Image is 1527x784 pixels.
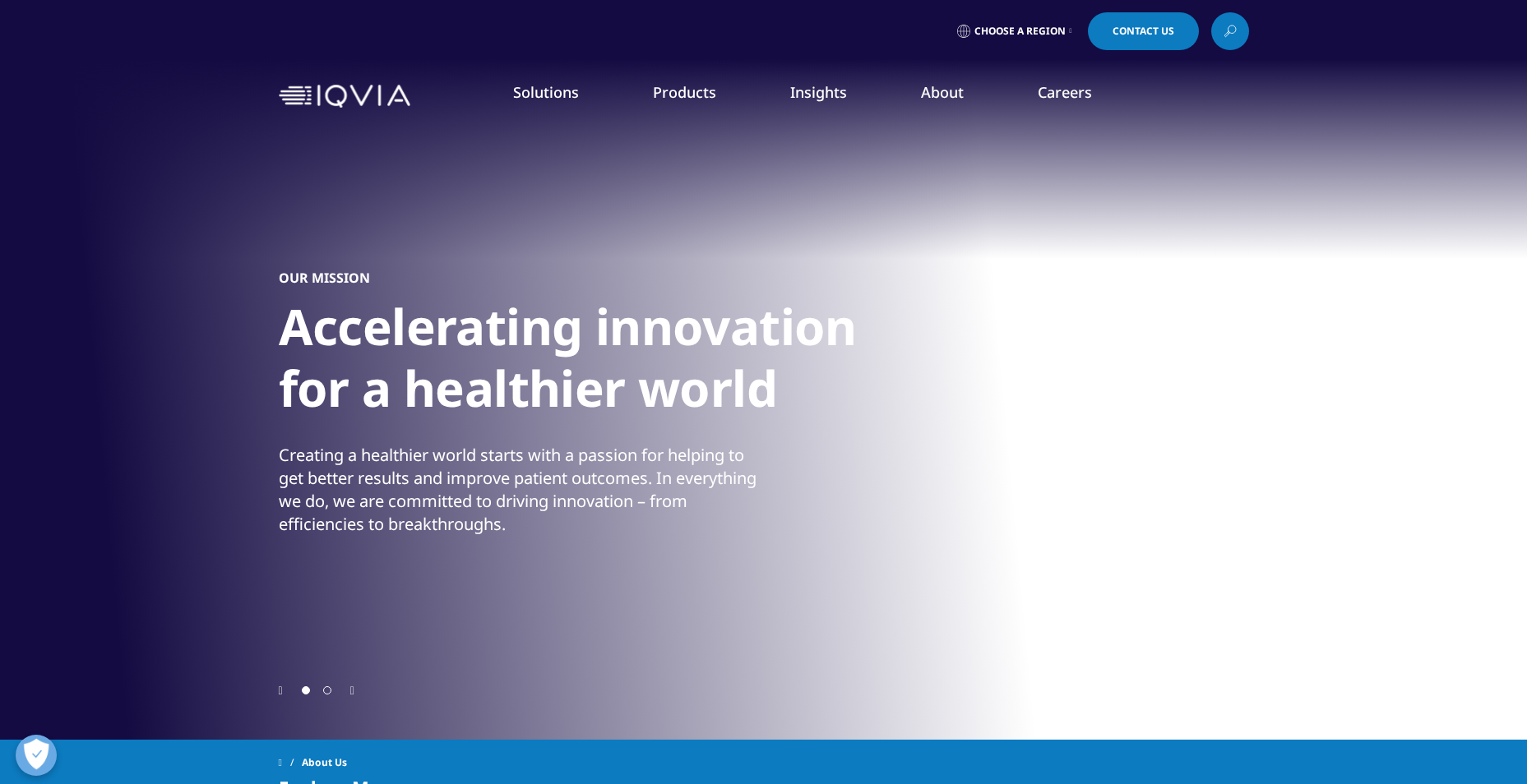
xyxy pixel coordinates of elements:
h1: Accelerating innovation for a healthier world [279,296,895,429]
span: Go to slide 2 [323,686,331,694]
h5: OUR MISSION [279,270,370,286]
span: Choose a Region [974,25,1066,38]
a: Solutions [513,82,579,102]
a: Insights [790,82,847,102]
span: Contact Us [1113,26,1174,36]
a: About [921,82,964,102]
nav: Primary [417,58,1249,135]
span: About Us [302,748,347,777]
img: IQVIA Healthcare Information Technology and Pharma Clinical Research Company [279,85,410,108]
a: Contact Us [1088,12,1199,50]
div: 1 / 2 [279,123,1249,682]
div: Previous slide [279,682,283,698]
a: Products [653,82,716,102]
a: Careers [1038,82,1092,102]
button: Open Preferences [16,735,57,776]
span: Go to slide 1 [302,686,310,694]
div: Next slide [350,682,354,698]
div: Creating a healthier world starts with a passion for helping to get better results and improve pa... [279,444,760,536]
